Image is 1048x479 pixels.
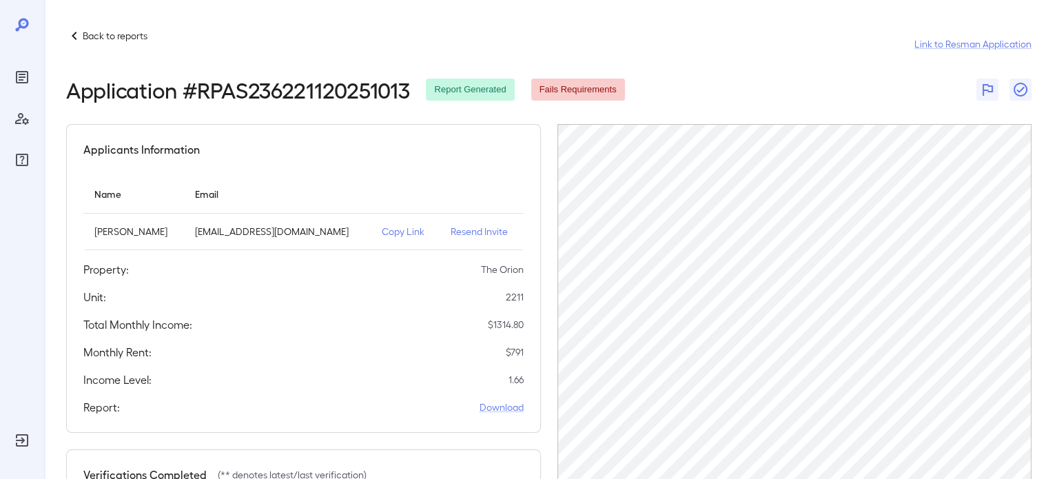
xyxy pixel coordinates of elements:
p: $ 791 [506,345,524,359]
p: [EMAIL_ADDRESS][DOMAIN_NAME] [195,225,359,238]
h5: Income Level: [83,371,152,388]
p: [PERSON_NAME] [94,225,173,238]
div: FAQ [11,149,33,171]
p: 1.66 [508,373,524,387]
button: Flag Report [976,79,998,101]
h5: Property: [83,261,129,278]
h5: Report: [83,399,120,416]
span: Fails Requirements [531,83,625,96]
th: Name [83,174,184,214]
p: Back to reports [83,29,147,43]
span: Report Generated [426,83,514,96]
div: Manage Users [11,108,33,130]
p: Resend Invite [451,225,513,238]
a: Link to Resman Application [914,37,1031,51]
p: $ 1314.80 [488,318,524,332]
div: Log Out [11,429,33,451]
h5: Monthly Rent: [83,344,152,360]
h2: Application # RPAS236221120251013 [66,77,409,102]
table: simple table [83,174,524,250]
h5: Total Monthly Income: [83,316,192,333]
p: The Orion [481,263,524,276]
a: Download [480,400,524,414]
h5: Applicants Information [83,141,200,158]
p: Copy Link [382,225,429,238]
th: Email [184,174,370,214]
button: Close Report [1009,79,1031,101]
p: 2211 [506,290,524,304]
div: Reports [11,66,33,88]
h5: Unit: [83,289,106,305]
